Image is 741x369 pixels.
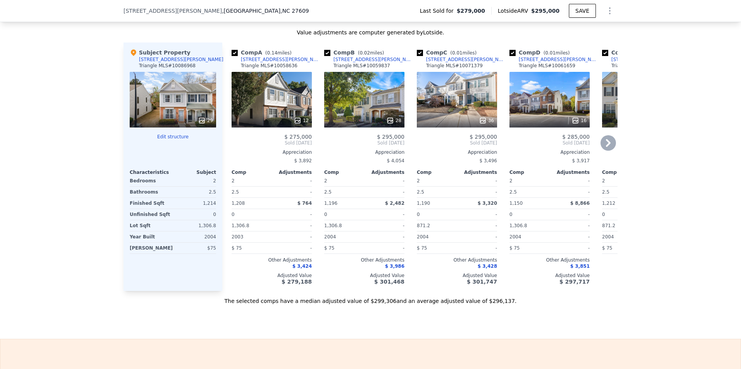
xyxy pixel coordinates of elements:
div: Bathrooms [130,187,171,197]
span: $ 285,000 [562,134,590,140]
span: 1,208 [232,201,245,206]
div: The selected comps have a median adjusted value of $299,306 and an average adjusted value of $296... [123,291,617,305]
div: Comp E [602,49,665,56]
span: Sold [DATE] [232,140,312,146]
span: Sold [DATE] [324,140,404,146]
span: 1,190 [417,201,430,206]
span: $ 3,851 [570,264,590,269]
span: $295,000 [531,8,560,14]
div: Bedrooms [130,175,171,186]
span: $ 75 [417,245,427,251]
div: Appreciation [602,149,682,155]
div: Comp [602,169,642,175]
span: 1,196 [324,201,337,206]
span: $ 275,000 [284,134,312,140]
span: $ 301,747 [467,279,497,285]
div: Appreciation [509,149,590,155]
span: $ 3,428 [478,264,497,269]
div: Comp B [324,49,387,56]
div: Adjustments [272,169,312,175]
div: - [458,220,497,231]
span: $ 75 [509,245,520,251]
div: $75 [176,243,216,253]
div: - [551,231,590,242]
span: Lotside ARV [498,7,531,15]
div: Adjustments [364,169,404,175]
div: Adjusted Value [509,272,590,279]
span: 2 [232,178,235,184]
span: 1,306.8 [509,223,527,228]
div: Other Adjustments [417,257,497,263]
div: 2.5 [509,187,548,197]
div: Other Adjustments [602,257,682,263]
div: [STREET_ADDRESS][PERSON_NAME] [611,56,692,63]
div: Year Built [130,231,171,242]
div: Finished Sqft [130,198,171,209]
span: $ 297,717 [560,279,590,285]
div: Appreciation [417,149,497,155]
span: $ 3,892 [294,158,312,163]
div: [STREET_ADDRESS][PERSON_NAME] [426,56,506,63]
div: 16 [572,117,587,124]
div: Lot Sqft [130,220,171,231]
span: 1,150 [509,201,523,206]
div: Appreciation [324,149,404,155]
span: 1,212 [602,201,615,206]
div: - [458,243,497,253]
span: 2 [602,178,605,184]
span: 0 [417,212,420,217]
span: Last Sold for [420,7,457,15]
div: [STREET_ADDRESS][PERSON_NAME] [241,56,321,63]
div: - [551,187,590,197]
div: 2 [174,175,216,186]
div: Triangle MLS # 10058636 [241,63,298,69]
div: Comp [324,169,364,175]
span: 1,306.8 [232,223,249,228]
div: - [273,220,312,231]
div: 2004 [417,231,455,242]
span: Sold [DATE] [509,140,590,146]
div: - [551,209,590,220]
div: [STREET_ADDRESS][PERSON_NAME] [519,56,599,63]
div: Triangle MLS # 10039088 [611,63,668,69]
a: [STREET_ADDRESS][PERSON_NAME] [417,56,506,63]
span: $ 764 [297,201,312,206]
div: - [551,175,590,186]
div: 2.5 [417,187,455,197]
div: Other Adjustments [324,257,404,263]
div: 36 [479,117,494,124]
span: ( miles) [262,50,294,56]
div: - [366,231,404,242]
button: Show Options [602,3,617,19]
div: 2004 [602,231,641,242]
span: ( miles) [355,50,387,56]
div: Other Adjustments [509,257,590,263]
div: 2.5 [232,187,270,197]
div: 1,306.8 [174,220,216,231]
div: - [273,209,312,220]
span: $ 3,320 [478,201,497,206]
div: [STREET_ADDRESS][PERSON_NAME] [333,56,414,63]
div: - [458,175,497,186]
span: 0.01 [452,50,462,56]
span: 0 [602,212,605,217]
div: - [551,220,590,231]
span: $ 3,424 [293,264,312,269]
div: Comp [417,169,457,175]
span: 0 [509,212,513,217]
div: Characteristics [130,169,173,175]
span: ( miles) [447,50,480,56]
span: $ 279,188 [282,279,312,285]
div: - [551,243,590,253]
div: Comp [232,169,272,175]
span: $ 75 [602,245,612,251]
span: 0.14 [267,50,277,56]
div: Adjusted Value [232,272,312,279]
div: - [366,243,404,253]
div: Triangle MLS # 10071379 [426,63,483,69]
div: 2.5 [602,187,641,197]
div: - [273,231,312,242]
span: , [GEOGRAPHIC_DATA] [222,7,309,15]
div: Adjusted Value [324,272,404,279]
div: 28 [386,117,401,124]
